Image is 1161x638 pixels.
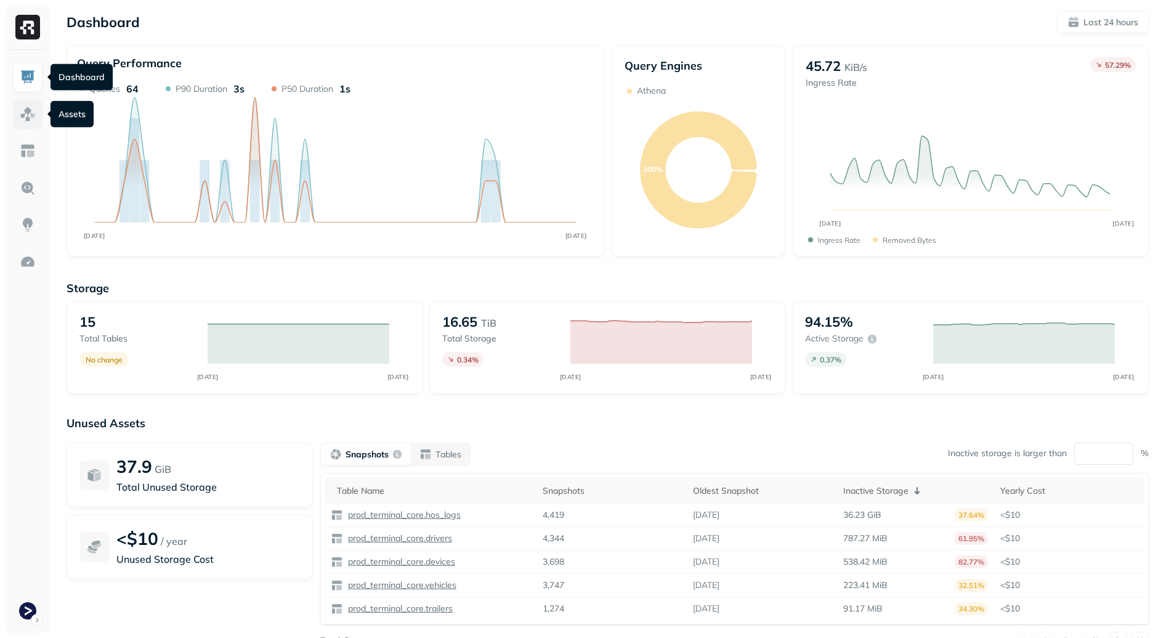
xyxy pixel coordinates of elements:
[233,83,245,95] p: 3s
[1141,448,1149,459] p: %
[116,456,152,477] p: 37.9
[1057,11,1149,33] button: Last 24 hours
[883,235,936,245] p: Removed bytes
[346,603,453,615] p: prod_terminal_core.trailers
[331,509,343,521] img: table
[331,579,343,592] img: table
[20,143,36,159] img: Asset Explorer
[67,416,1149,430] p: Unused Assets
[693,485,831,497] div: Oldest Snapshot
[1105,60,1131,70] p: 57.29 %
[843,603,883,615] p: 91.17 MiB
[442,313,477,330] p: 16.65
[543,556,564,568] p: 3,698
[331,603,343,615] img: table
[84,232,105,239] tspan: [DATE]
[843,509,881,521] p: 36.23 GiB
[77,56,182,70] p: Query Performance
[337,485,530,497] div: Table Name
[331,556,343,568] img: table
[820,219,841,227] tspan: [DATE]
[20,217,36,233] img: Insights
[346,509,461,521] p: prod_terminal_core.hos_logs
[116,528,158,549] p: <$10
[331,533,343,545] img: table
[481,316,496,330] p: TiB
[1000,485,1138,497] div: Yearly Cost
[559,373,581,381] tspan: [DATE]
[922,373,944,381] tspan: [DATE]
[543,509,564,521] p: 4,419
[196,373,218,381] tspan: [DATE]
[693,533,719,544] p: [DATE]
[19,602,36,620] img: Terminal
[1000,556,1138,568] p: <$10
[543,603,564,615] p: 1,274
[843,533,888,544] p: 787.27 MiB
[625,59,773,73] p: Query Engines
[955,532,988,545] p: 61.95%
[843,556,888,568] p: 538.42 MiB
[20,69,36,85] img: Dashboard
[67,14,140,31] p: Dashboard
[116,552,300,566] p: Unused Storage Cost
[155,462,171,476] p: GiB
[693,579,719,591] p: [DATE]
[543,579,564,591] p: 3,747
[339,83,350,95] p: 1s
[1000,579,1138,591] p: <$10
[79,313,95,330] p: 15
[1000,533,1138,544] p: <$10
[346,579,456,591] p: prod_terminal_core.vehicles
[805,333,864,345] p: Active storage
[161,534,187,549] p: / year
[543,533,564,544] p: 4,344
[15,15,40,39] img: Ryft
[343,509,461,521] a: prod_terminal_core.hos_logs
[343,533,452,544] a: prod_terminal_core.drivers
[806,77,867,89] p: Ingress Rate
[955,579,988,592] p: 32.51%
[843,579,888,591] p: 223.41 MiB
[281,83,333,95] p: P50 Duration
[457,355,479,364] p: 0.34 %
[806,57,841,75] p: 45.72
[126,83,139,95] p: 64
[543,485,681,497] div: Snapshots
[442,333,558,345] p: Total storage
[565,232,587,239] tspan: [DATE]
[343,603,453,615] a: prod_terminal_core.trailers
[20,254,36,270] img: Optimization
[67,281,1149,295] p: Storage
[693,603,719,615] p: [DATE]
[20,180,36,196] img: Query Explorer
[51,64,113,91] div: Dashboard
[346,533,452,544] p: prod_terminal_core.drivers
[1112,373,1134,381] tspan: [DATE]
[346,449,389,460] p: Snapshots
[643,165,663,174] text: 100%
[1113,219,1135,227] tspan: [DATE]
[176,83,227,95] p: P90 Duration
[955,602,988,615] p: 34.30%
[387,373,408,381] tspan: [DATE]
[1083,17,1138,28] p: Last 24 hours
[948,448,1067,459] p: Inactive storage is larger than
[1000,509,1138,521] p: <$10
[750,373,771,381] tspan: [DATE]
[86,355,123,364] p: No change
[1000,603,1138,615] p: <$10
[79,333,195,345] p: Total tables
[51,101,94,128] div: Assets
[805,313,853,330] p: 94.15%
[20,106,36,122] img: Assets
[818,235,860,245] p: Ingress Rate
[843,485,908,497] p: Inactive Storage
[346,556,455,568] p: prod_terminal_core.devices
[343,556,455,568] a: prod_terminal_core.devices
[955,555,988,568] p: 82.77%
[343,579,456,591] a: prod_terminal_core.vehicles
[955,509,988,521] p: 37.64%
[637,85,666,97] p: Athena
[844,60,867,75] p: KiB/s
